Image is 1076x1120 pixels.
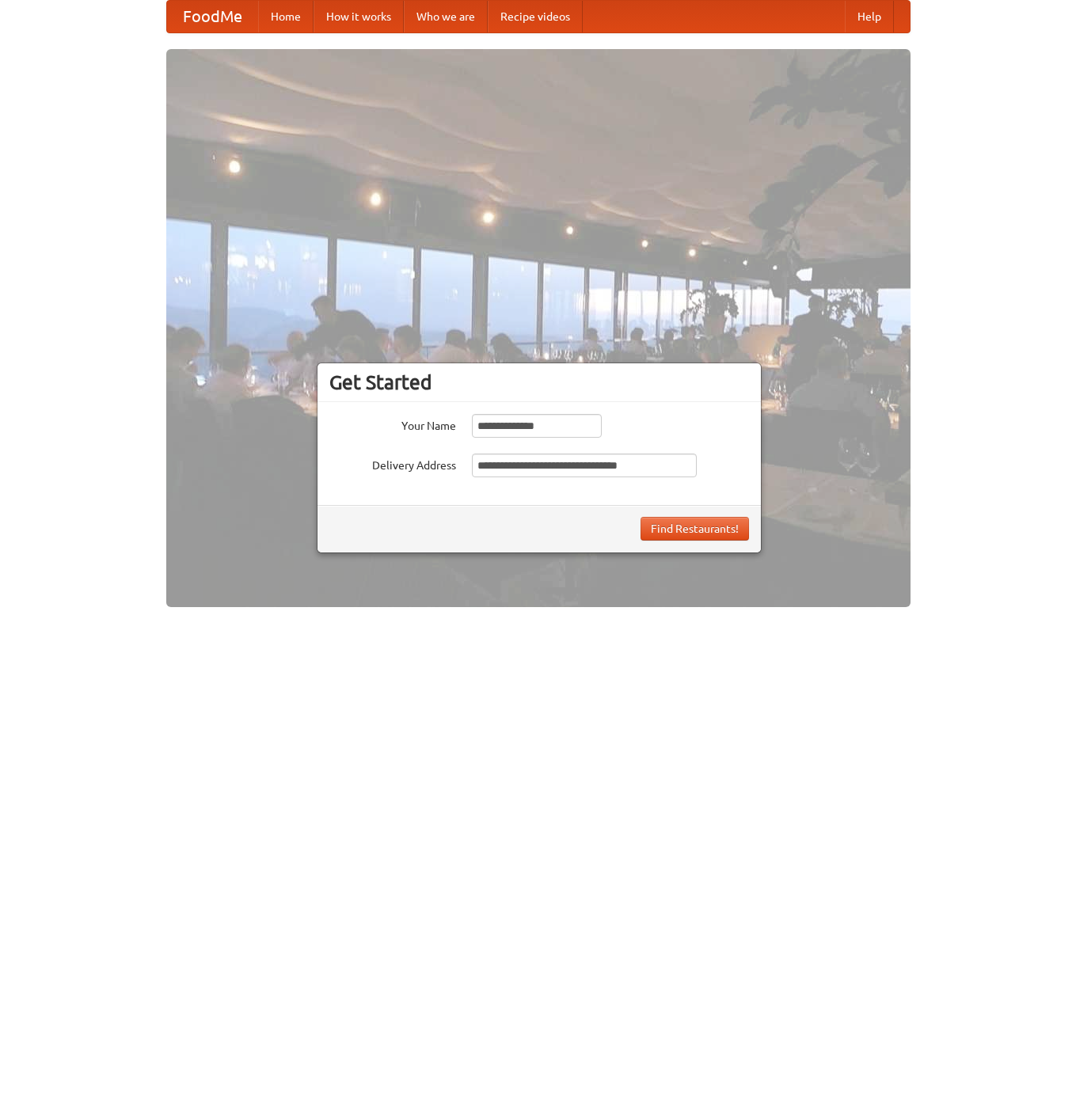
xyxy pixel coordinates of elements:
button: Find Restaurants! [641,517,749,541]
a: Who we are [404,1,488,32]
a: How it works [314,1,404,32]
label: Delivery Address [329,454,456,473]
a: FoodMe [167,1,258,32]
h3: Get Started [329,370,749,394]
a: Help [845,1,894,32]
a: Home [258,1,314,32]
a: Recipe videos [488,1,583,32]
label: Your Name [329,414,456,434]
